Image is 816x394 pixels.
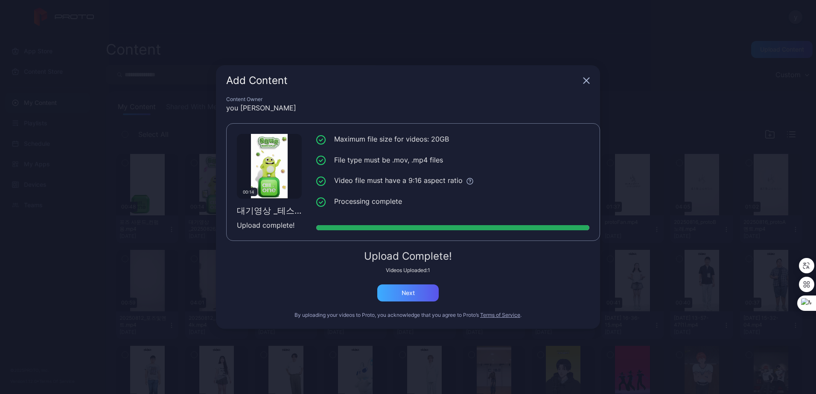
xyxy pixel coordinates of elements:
div: 00:14 [239,188,257,196]
div: Next [402,290,415,296]
div: Content Owner [226,96,590,103]
div: By uploading your videos to Proto, you acknowledge that you agree to Proto’s . [226,312,590,319]
li: File type must be .mov, .mp4 files [316,155,589,165]
button: Terms of Service [480,312,520,319]
div: Upload Complete! [226,251,590,261]
div: Add Content [226,75,580,86]
li: Processing complete [316,196,589,207]
div: 대기영상 _테스트2d3d.mp4 [237,206,302,216]
li: Video file must have a 9:16 aspect ratio [316,175,589,186]
button: Next [377,284,439,301]
li: Maximum file size for videos: 20GB [316,134,589,145]
div: Upload complete! [237,220,302,230]
div: you [PERSON_NAME] [226,103,590,113]
div: Videos Uploaded: 1 [226,267,590,274]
